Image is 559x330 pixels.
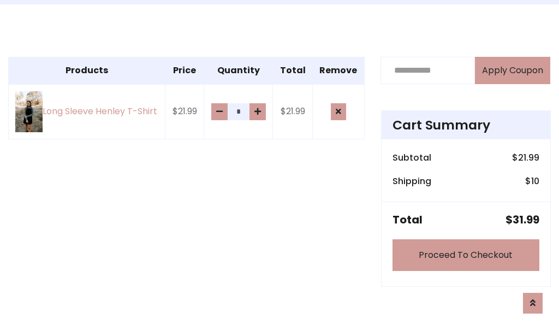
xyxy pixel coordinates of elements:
h5: Total [393,213,423,226]
h6: $ [512,152,539,163]
span: 21.99 [518,151,539,164]
th: Price [165,57,204,84]
th: Quantity [204,57,273,84]
td: $21.99 [165,84,204,139]
span: 31.99 [513,212,539,227]
th: Products [9,57,165,84]
h6: Subtotal [393,152,431,163]
th: Remove [312,57,364,84]
h5: $ [506,213,539,226]
h6: Shipping [393,176,431,186]
td: $21.99 [273,84,313,139]
h4: Cart Summary [393,117,539,133]
th: Total [273,57,313,84]
button: Apply Coupon [475,57,550,84]
span: 10 [531,175,539,187]
a: Proceed To Checkout [393,239,539,271]
a: Long Sleeve Henley T-Shirt [15,91,158,132]
h6: $ [525,176,539,186]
